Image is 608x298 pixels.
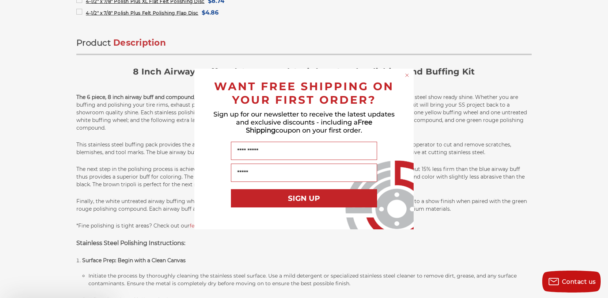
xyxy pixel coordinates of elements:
button: Contact us [542,271,601,293]
span: Sign up for our newsletter to receive the latest updates and exclusive discounts - including a co... [213,110,395,134]
button: SIGN UP [231,189,377,207]
span: Contact us [562,278,596,285]
span: Free Shipping [246,118,372,134]
span: WANT FREE SHIPPING ON YOUR FIRST ORDER? [214,80,394,107]
button: Close dialog [403,72,411,79]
